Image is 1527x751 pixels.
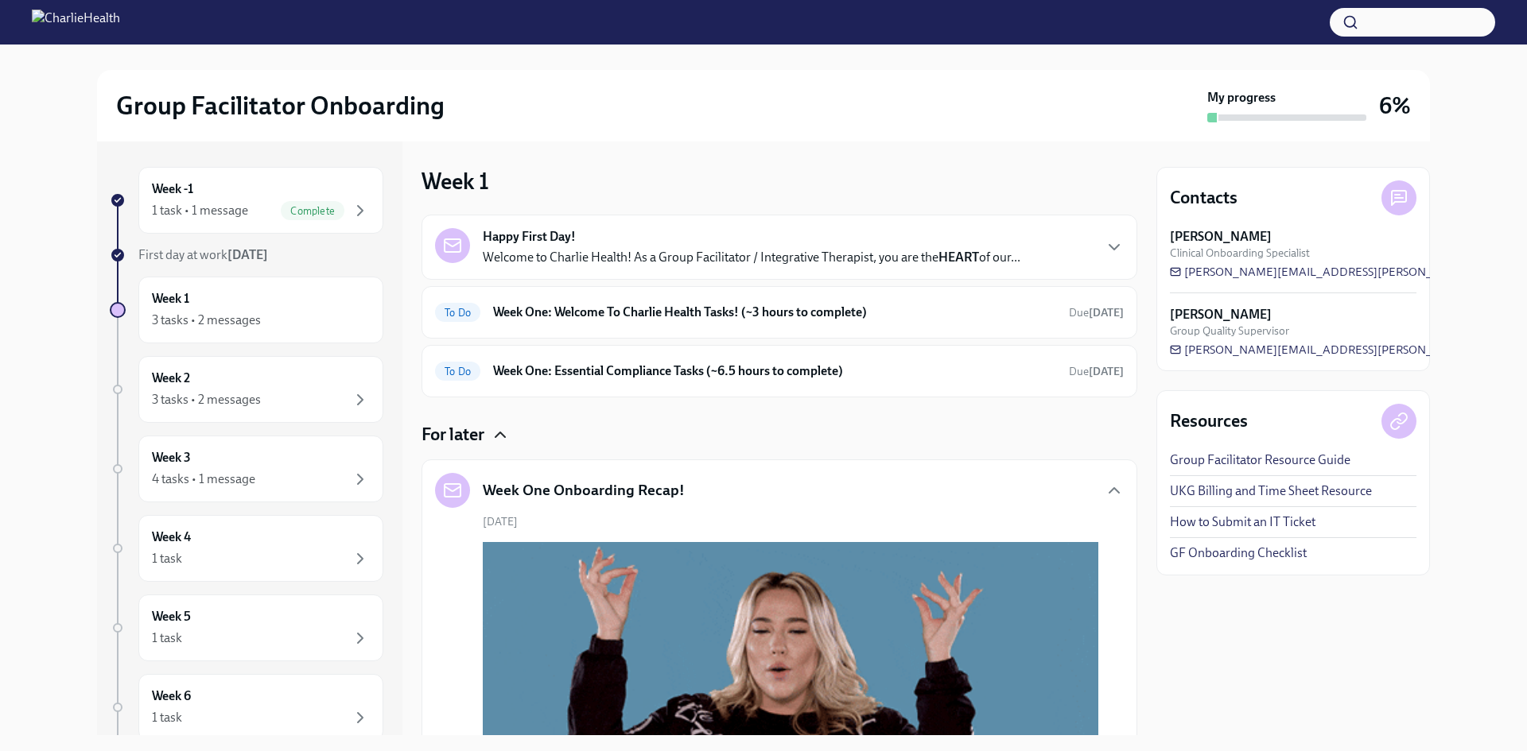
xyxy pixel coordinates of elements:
h3: Week 1 [422,167,489,195]
h6: Week 4 [152,528,191,546]
img: CharlieHealth [32,10,120,35]
div: 1 task [152,629,182,647]
a: Week 51 task [110,594,383,661]
h6: Week 5 [152,608,191,625]
a: Week 23 tasks • 2 messages [110,356,383,423]
div: 1 task • 1 message [152,202,248,219]
h6: Week 1 [152,290,189,308]
div: 3 tasks • 2 messages [152,391,261,408]
div: 3 tasks • 2 messages [152,312,261,329]
h3: 6% [1379,91,1411,120]
strong: Happy First Day! [483,228,576,246]
h6: Week 2 [152,370,190,387]
a: Group Facilitator Resource Guide [1170,451,1350,469]
h2: Group Facilitator Onboarding [116,90,445,122]
strong: HEART [938,250,979,265]
h4: For later [422,423,484,447]
a: GF Onboarding Checklist [1170,544,1307,562]
h4: Resources [1170,409,1248,433]
strong: [PERSON_NAME] [1170,228,1272,246]
div: 4 tasks • 1 message [152,470,255,488]
a: Week -11 task • 1 messageComplete [110,167,383,234]
a: First day at work[DATE] [110,246,383,264]
h6: Week One: Welcome To Charlie Health Tasks! (~3 hours to complete) [493,304,1056,321]
h4: Contacts [1170,186,1238,210]
h5: Week One Onboarding Recap! [483,480,685,501]
span: First day at work [138,247,268,262]
strong: My progress [1207,89,1276,106]
div: For later [422,423,1137,447]
p: Welcome to Charlie Health! As a Group Facilitator / Integrative Therapist, you are the of our... [483,249,1020,266]
strong: [DATE] [1089,306,1124,319]
a: How to Submit an IT Ticket [1170,513,1315,531]
a: To DoWeek One: Welcome To Charlie Health Tasks! (~3 hours to complete)Due[DATE] [435,300,1124,325]
a: Week 13 tasks • 2 messages [110,277,383,343]
span: Due [1069,365,1124,378]
a: Week 61 task [110,674,383,741]
a: UKG Billing and Time Sheet Resource [1170,482,1372,500]
div: 1 task [152,550,182,567]
span: Clinical Onboarding Specialist [1170,246,1310,261]
h6: Week One: Essential Compliance Tasks (~6.5 hours to complete) [493,362,1056,380]
span: Due [1069,306,1124,319]
span: [DATE] [483,514,518,529]
span: Group Quality Supervisor [1170,323,1289,339]
span: September 9th, 2025 10:00 [1069,305,1124,320]
h6: Week 6 [152,687,191,705]
a: Week 41 task [110,515,383,582]
a: To DoWeek One: Essential Compliance Tasks (~6.5 hours to complete)Due[DATE] [435,358,1124,384]
h6: Week 3 [152,449,191,466]
a: Week 34 tasks • 1 message [110,436,383,502]
div: 1 task [152,709,182,726]
span: To Do [435,307,480,319]
span: September 9th, 2025 10:00 [1069,364,1124,379]
strong: [DATE] [1089,365,1124,378]
strong: [PERSON_NAME] [1170,306,1272,323]
span: Complete [281,205,344,217]
h6: Week -1 [152,180,193,198]
strong: [DATE] [227,247,268,262]
span: To Do [435,366,480,377]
